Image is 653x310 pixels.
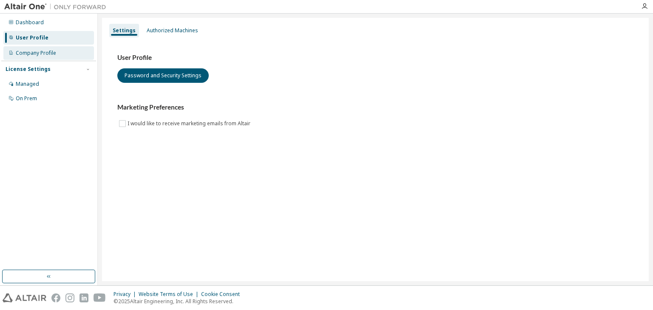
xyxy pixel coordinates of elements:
img: facebook.svg [51,293,60,302]
div: On Prem [16,95,37,102]
div: Dashboard [16,19,44,26]
div: Company Profile [16,50,56,56]
div: Website Terms of Use [139,291,201,298]
img: altair_logo.svg [3,293,46,302]
div: Managed [16,81,39,87]
h3: Marketing Preferences [117,103,633,112]
label: I would like to receive marketing emails from Altair [128,118,252,129]
div: License Settings [6,66,51,73]
div: Authorized Machines [147,27,198,34]
button: Password and Security Settings [117,68,209,83]
h3: User Profile [117,54,633,62]
img: Altair One [4,3,111,11]
div: Settings [113,27,136,34]
img: youtube.svg [94,293,106,302]
img: instagram.svg [65,293,74,302]
p: © 2025 Altair Engineering, Inc. All Rights Reserved. [114,298,245,305]
div: User Profile [16,34,48,41]
img: linkedin.svg [79,293,88,302]
div: Cookie Consent [201,291,245,298]
div: Privacy [114,291,139,298]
